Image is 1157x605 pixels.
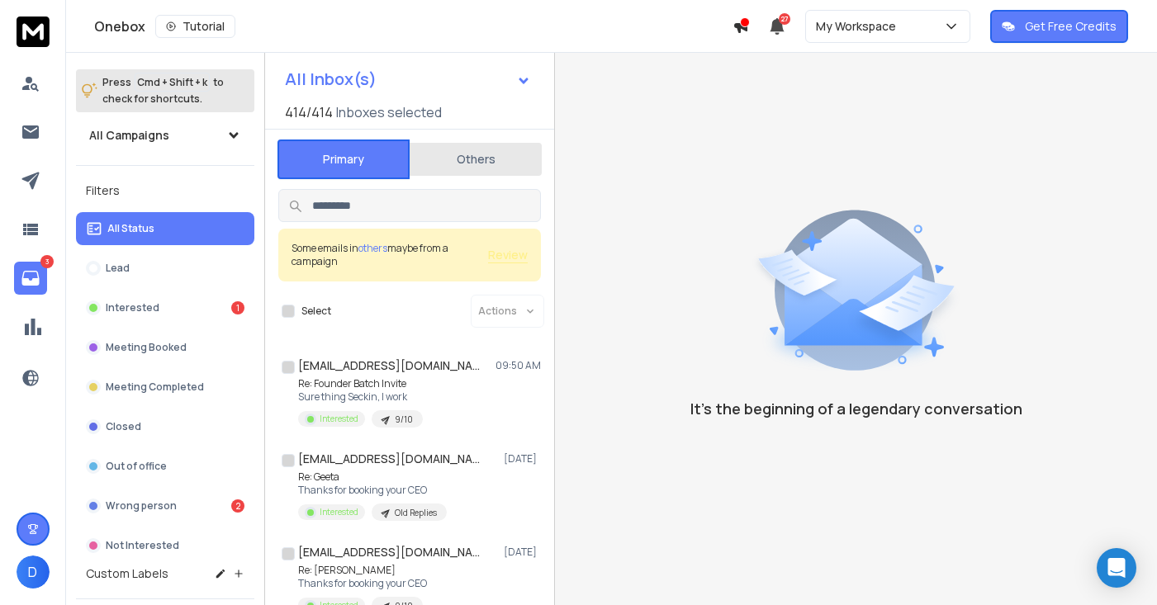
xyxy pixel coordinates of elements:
p: My Workspace [816,18,903,35]
p: Interested [320,506,358,518]
p: Sure thing Seckin, I work [298,390,423,404]
p: [DATE] [504,546,541,559]
p: 09:50 AM [496,359,541,372]
button: Lead [76,252,254,285]
button: Out of office [76,450,254,483]
button: Get Free Credits [990,10,1128,43]
span: others [358,241,387,255]
div: 1 [231,301,244,314]
label: Select [301,305,331,318]
h1: [EMAIL_ADDRESS][DOMAIN_NAME] [298,357,480,374]
button: All Status [76,212,254,245]
p: [DATE] [504,452,541,466]
button: Closed [76,410,254,443]
button: Meeting Booked [76,331,254,364]
p: Lead [106,262,130,275]
h3: Inboxes selected [336,102,442,122]
p: Re: [PERSON_NAME] [298,564,427,577]
button: All Campaigns [76,119,254,152]
p: Interested [106,301,159,314]
button: All Inbox(s) [272,63,544,96]
p: Re: Geeta [298,470,447,484]
span: Cmd + Shift + k [135,73,210,92]
p: Thanks for booking your CEO [298,484,447,497]
button: Tutorial [155,15,235,38]
button: Wrong person2 [76,489,254,522]
span: 414 / 414 [285,102,333,122]
p: 9/10 [395,414,413,426]
div: Some emails in maybe from a campaign [292,242,488,268]
button: D [17,555,50,588]
button: Review [488,247,528,263]
p: Wrong person [106,499,177,513]
div: Open Intercom Messenger [1097,548,1136,588]
p: Interested [320,413,358,425]
div: Onebox [94,15,733,38]
h1: [EMAIL_ADDRESS][DOMAIN_NAME] [298,544,480,560]
p: Press to check for shortcuts. [102,74,224,107]
p: Closed [106,420,141,433]
button: Meeting Completed [76,371,254,404]
p: Get Free Credits [1025,18,1117,35]
p: All Status [107,222,154,235]
h3: Custom Labels [86,565,168,582]
h1: [EMAIL_ADDRESS][DOMAIN_NAME] [298,451,480,467]
span: 27 [779,13,790,25]
button: Others [410,141,542,177]
button: Not Interested [76,529,254,562]
div: 2 [231,499,244,513]
p: Out of office [106,460,167,473]
p: Thanks for booking your CEO [298,577,427,590]
p: Old Replies [395,507,437,519]
p: Meeting Completed [106,380,204,394]
p: Re: Founder Batch Invite [298,377,423,390]
p: Not Interested [106,539,179,552]
p: Meeting Booked [106,341,187,354]
button: Primary [277,139,410,179]
p: It’s the beginning of a legendary conversation [690,397,1022,420]
h1: All Campaigns [89,127,169,144]
h1: All Inbox(s) [285,71,377,87]
p: 3 [40,255,54,268]
h3: Filters [76,179,254,202]
a: 3 [14,262,47,295]
button: Interested1 [76,291,254,324]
